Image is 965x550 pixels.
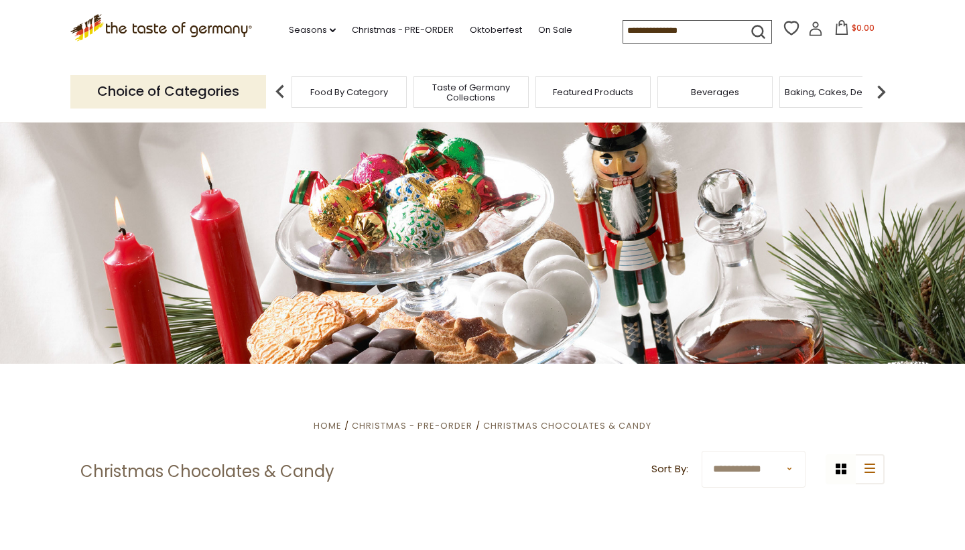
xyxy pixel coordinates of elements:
a: Oktoberfest [470,23,522,38]
a: Taste of Germany Collections [417,82,525,102]
a: Food By Category [310,87,388,97]
p: Choice of Categories [70,75,266,108]
span: $0.00 [852,22,875,33]
label: Sort By: [651,461,688,478]
a: Seasons [289,23,336,38]
a: Baking, Cakes, Desserts [785,87,889,97]
a: Featured Products [553,87,633,97]
a: On Sale [538,23,572,38]
a: Christmas Chocolates & Candy [483,419,651,432]
button: $0.00 [826,20,883,40]
a: Christmas - PRE-ORDER [352,419,472,432]
a: Beverages [691,87,739,97]
h1: Christmas Chocolates & Candy [80,462,334,482]
a: Christmas - PRE-ORDER [352,23,454,38]
img: next arrow [868,78,895,105]
a: Home [314,419,342,432]
img: previous arrow [267,78,294,105]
